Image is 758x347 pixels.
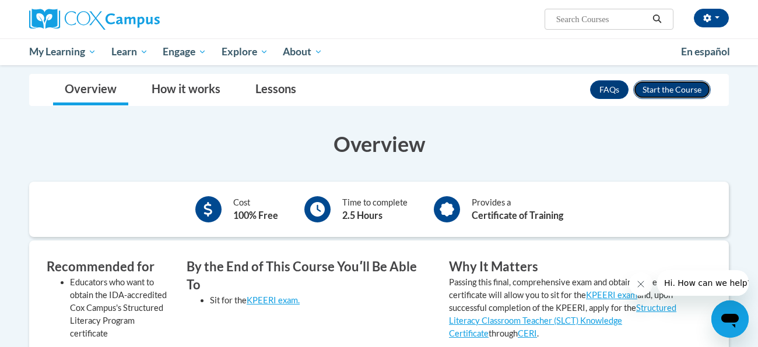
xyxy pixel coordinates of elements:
a: En español [673,40,738,64]
a: My Learning [22,38,104,65]
input: Search Courses [555,12,648,26]
iframe: Button to launch messaging window [711,300,749,338]
span: En español [681,45,730,58]
b: 100% Free [233,210,278,221]
a: FAQs [590,80,629,99]
button: Search [648,12,666,26]
button: Enroll [633,80,711,99]
div: Time to complete [342,196,408,222]
span: About [283,45,322,59]
iframe: Message from company [657,270,749,296]
span: Hi. How can we help? [7,8,94,17]
a: How it works [140,75,232,105]
a: Structured Literacy Classroom Teacher (SLCT) Knowledge Certificate [449,303,676,338]
a: Cox Campus [29,9,251,30]
li: Educators who want to obtain the IDA-accredited Cox Campus's Structured Literacy Program certificate [70,276,169,340]
a: Overview [53,75,128,105]
li: Sit for the [210,294,431,307]
b: 2.5 Hours [342,210,382,221]
a: About [276,38,331,65]
a: KPEERI exam. [247,295,300,305]
iframe: Close message [629,272,652,296]
h3: Why It Matters [449,258,694,276]
h3: Recommended for [47,258,169,276]
a: Engage [155,38,214,65]
a: CERI [518,328,537,338]
button: Account Settings [694,9,729,27]
h3: By the End of This Course Youʹll Be Able To [187,258,431,294]
span: My Learning [29,45,96,59]
a: KPEERI exam [586,290,637,300]
img: Cox Campus [29,9,160,30]
a: Lessons [244,75,308,105]
b: Certificate of Training [472,210,563,221]
span: Explore [222,45,268,59]
div: Main menu [12,38,746,65]
h3: Overview [29,129,729,158]
div: Cost [233,196,278,222]
div: Provides a [472,196,563,222]
span: Learn [111,45,148,59]
span: Engage [163,45,206,59]
p: Passing this final, comprehensive exam and obtaining the program certificate will allow you to si... [449,276,694,340]
a: Learn [104,38,156,65]
a: Explore [214,38,276,65]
